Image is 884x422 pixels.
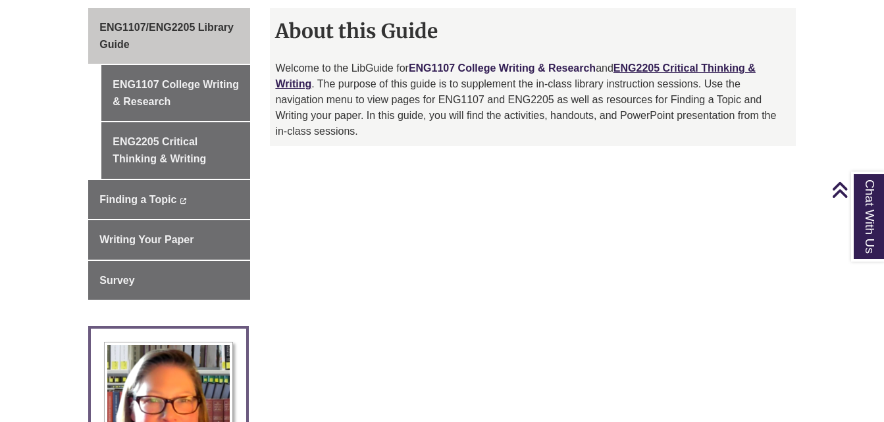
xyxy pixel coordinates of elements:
a: Back to Top [831,181,881,199]
span: Finding a Topic [99,194,176,205]
a: Writing Your Paper [88,220,250,260]
p: Welcome to the LibGuide for and . The purpose of this guide is to supplement the in-class library... [275,60,790,139]
h2: About this Guide [270,14,795,47]
a: Finding a Topic [88,180,250,220]
a: ENG1107/ENG2205 Library Guide [88,8,250,64]
div: Guide Page Menu [88,8,250,300]
span: Survey [99,275,134,286]
span: Writing Your Paper [99,234,194,245]
a: Survey [88,261,250,300]
a: ENG2205 Critical Thinking & Writing [275,62,756,89]
a: ENG1107 College Writing & Research [101,65,250,121]
a: ENG2205 Critical Thinking & Writing [101,122,250,178]
span: ENG1107/ENG2205 Library Guide [99,22,234,50]
a: ENG1107 College Writing & Research [409,62,596,74]
i: This link opens in a new window [180,198,187,204]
